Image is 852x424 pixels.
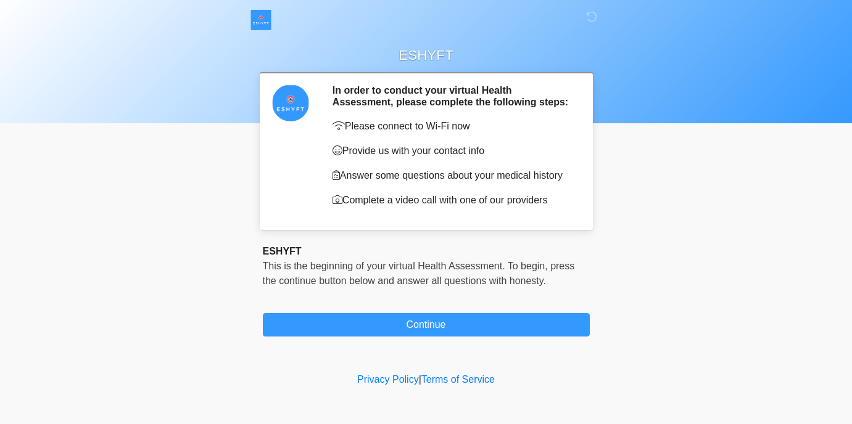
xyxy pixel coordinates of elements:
[250,9,271,30] img: ESHYFT Logo
[333,144,571,158] p: Provide us with your contact info
[419,374,421,385] a: |
[333,119,571,134] p: Please connect to Wi-Fi now
[333,84,571,108] h2: In order to conduct your virtual Health Assessment, please complete the following steps:
[357,374,419,385] a: Privacy Policy
[263,313,590,336] button: Continue
[263,244,590,259] div: ESHYFT
[421,374,495,385] a: Terms of Service
[272,84,309,121] img: Agent Avatar
[254,44,599,67] h1: ESHYFT
[333,193,571,208] p: Complete a video call with one of our providers
[263,261,575,286] span: This is the beginning of your virtual Health Assessment. ﻿﻿﻿﻿﻿﻿To begin, ﻿﻿﻿﻿﻿﻿﻿﻿﻿﻿﻿﻿﻿﻿﻿﻿﻿﻿press ...
[333,168,571,183] p: Answer some questions about your medical history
